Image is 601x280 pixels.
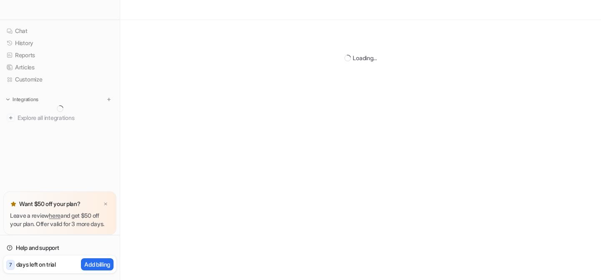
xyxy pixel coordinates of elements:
img: expand menu [5,97,11,102]
button: Add billing [81,258,114,270]
div: Reports [7,51,35,59]
div: Articles [7,63,35,71]
button: Integrations [3,95,41,104]
p: Want $50 off your plan? [19,200,81,208]
img: x [103,201,108,207]
p: 7 [9,261,12,269]
span: Explore all integrations [18,111,113,125]
img: explore all integrations [7,114,15,122]
a: here [49,212,61,219]
p: Integrations [13,96,38,103]
p: Add billing [84,260,110,269]
div: History [7,39,33,47]
img: menu_add.svg [106,97,112,102]
p: days left on trial [16,260,56,269]
div: Chat [7,27,28,35]
div: Customize [7,75,42,84]
img: star [10,201,17,207]
a: Help and support [3,242,116,254]
p: Leave a review and get $50 off your plan. Offer valid for 3 more days. [10,211,110,228]
a: Explore all integrations [3,112,116,124]
div: Loading... [353,53,376,62]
